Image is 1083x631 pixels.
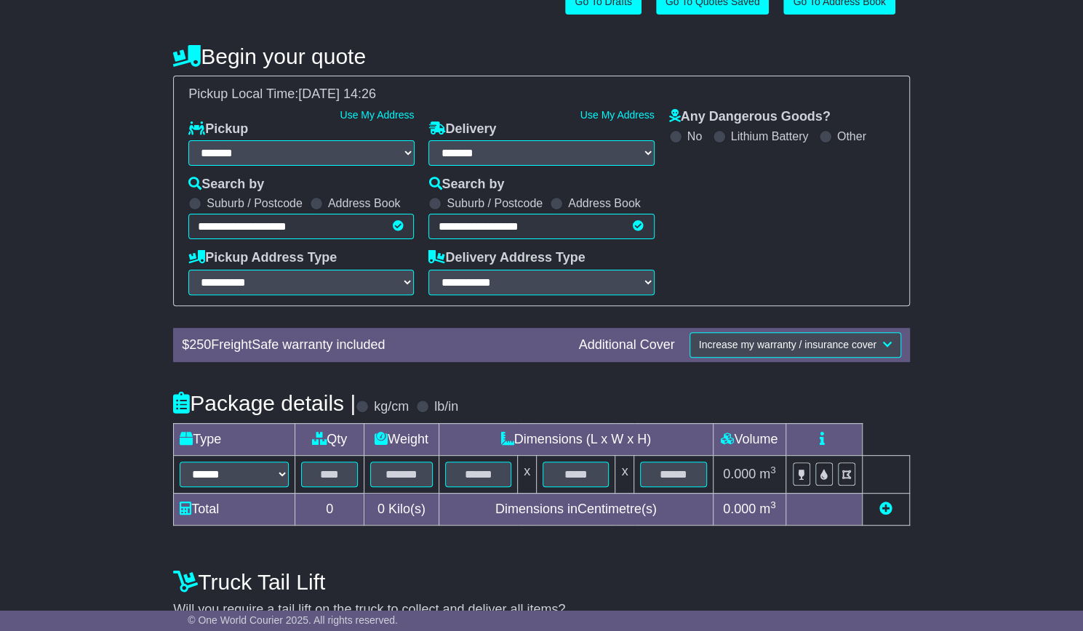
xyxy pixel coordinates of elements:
[447,196,543,210] label: Suburb / Postcode
[340,109,414,121] a: Use My Address
[188,250,337,266] label: Pickup Address Type
[439,493,713,525] td: Dimensions in Centimetre(s)
[669,109,831,125] label: Any Dangerous Goods?
[770,499,776,510] sup: 3
[328,196,401,210] label: Address Book
[175,337,571,353] div: $ FreightSafe warranty included
[572,337,682,353] div: Additional Cover
[188,614,398,626] span: © One World Courier 2025. All rights reserved.
[580,109,655,121] a: Use My Address
[174,493,295,525] td: Total
[173,391,356,415] h4: Package details |
[568,196,641,210] label: Address Book
[690,332,901,358] button: Increase my warranty / insurance cover
[374,399,409,415] label: kg/cm
[759,502,776,516] span: m
[207,196,303,210] label: Suburb / Postcode
[298,87,376,101] span: [DATE] 14:26
[428,250,585,266] label: Delivery Address Type
[687,129,702,143] label: No
[837,129,866,143] label: Other
[188,121,248,137] label: Pickup
[770,465,776,475] sup: 3
[174,423,295,455] td: Type
[428,121,496,137] label: Delivery
[295,493,364,525] td: 0
[295,423,364,455] td: Qty
[723,502,756,516] span: 0.000
[377,502,385,516] span: 0
[759,467,776,481] span: m
[189,337,211,352] span: 250
[173,44,910,68] h4: Begin your quote
[879,502,892,516] a: Add new item
[731,129,809,143] label: Lithium Battery
[713,423,786,455] td: Volume
[188,177,264,193] label: Search by
[434,399,458,415] label: lb/in
[173,570,910,594] h4: Truck Tail Lift
[364,423,439,455] td: Weight
[439,423,713,455] td: Dimensions (L x W x H)
[615,455,634,493] td: x
[364,493,439,525] td: Kilo(s)
[428,177,504,193] label: Search by
[699,339,876,350] span: Increase my warranty / insurance cover
[518,455,537,493] td: x
[723,467,756,481] span: 0.000
[181,87,902,103] div: Pickup Local Time:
